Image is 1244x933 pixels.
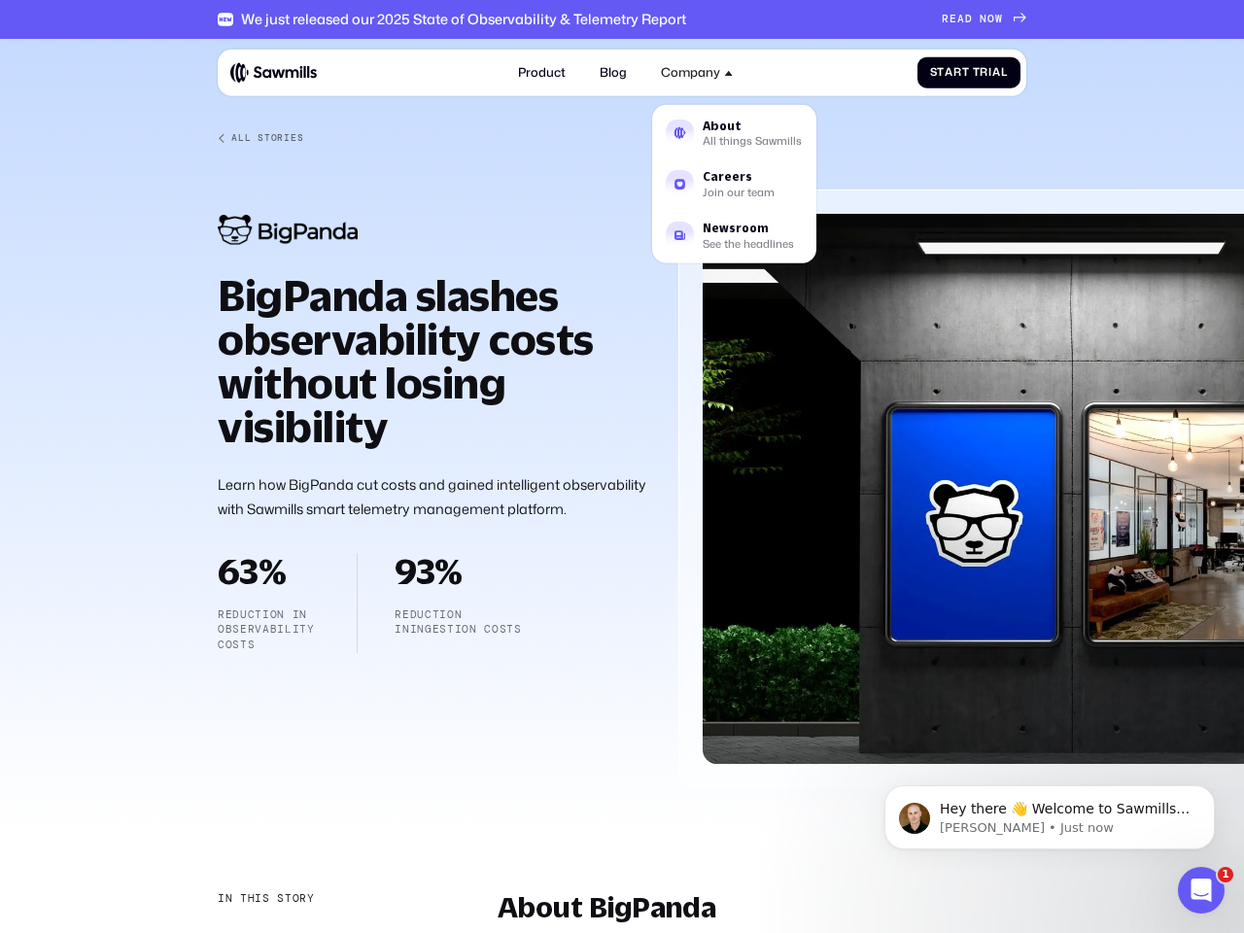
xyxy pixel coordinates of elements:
[945,66,953,79] span: a
[988,66,992,79] span: i
[661,65,720,80] div: Company
[218,553,320,588] h2: 63%
[957,13,965,25] span: A
[703,136,802,146] div: All things Sawmills
[942,13,1026,25] a: READNOW
[218,891,315,907] div: In this story
[703,171,775,183] div: Careers
[508,55,574,89] a: Product
[953,66,962,79] span: r
[992,66,1001,79] span: a
[965,13,973,25] span: D
[1178,867,1225,914] iframe: Intercom live chat
[962,66,970,79] span: t
[855,744,1244,881] iframe: Intercom notifications message
[498,891,1026,922] h2: About BigPanda
[656,160,812,207] a: CareersJoin our team
[703,238,794,248] div: See the headlines
[590,55,636,89] a: Blog
[218,273,648,448] h1: BigPanda slashes observability costs without losing visibility
[395,607,522,638] p: reduction iningestion costs
[937,66,945,79] span: t
[652,89,816,263] nav: Company
[241,11,686,27] div: We just released our 2025 State of Observability & Telemetry Report
[973,66,981,79] span: T
[1001,66,1008,79] span: l
[656,212,812,259] a: NewsroomSee the headlines
[950,13,957,25] span: E
[703,223,794,234] div: Newsroom
[231,132,303,144] div: All Stories
[930,66,938,79] span: S
[987,13,995,25] span: O
[1218,867,1233,882] span: 1
[218,472,648,523] p: Learn how BigPanda cut costs and gained intelligent observability with Sawmills smart telemetry m...
[980,66,988,79] span: r
[218,607,320,653] p: Reduction in observability costs
[395,553,522,588] h2: 93%
[980,13,987,25] span: N
[703,187,775,196] div: Join our team
[942,13,950,25] span: R
[703,120,802,131] div: About
[218,132,1026,144] a: All Stories
[656,110,812,156] a: AboutAll things Sawmills
[917,56,1020,88] a: StartTrial
[652,55,743,89] div: Company
[995,13,1003,25] span: W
